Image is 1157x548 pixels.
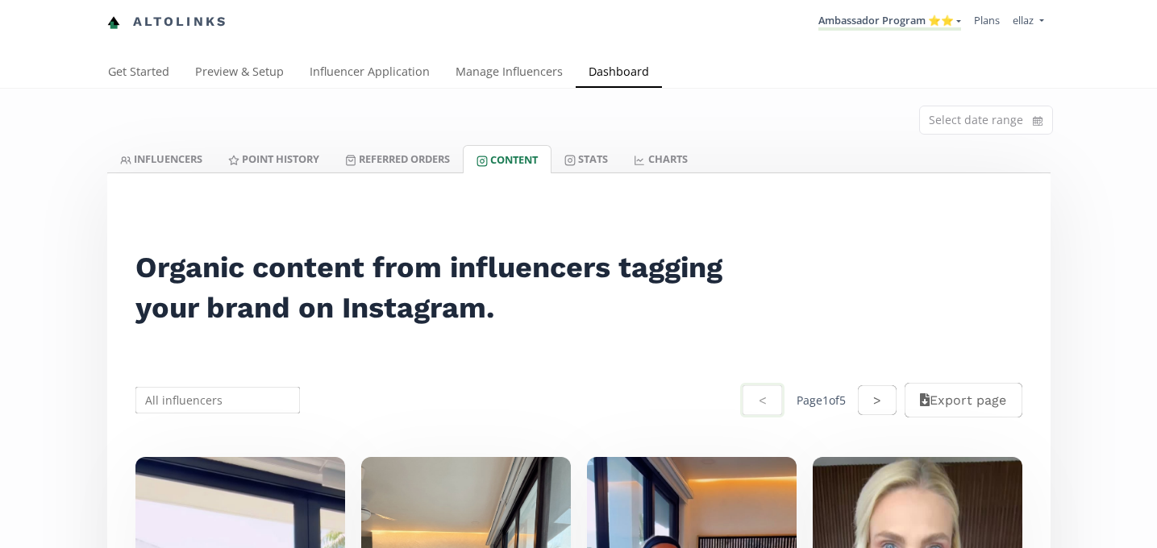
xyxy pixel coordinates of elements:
button: > [858,385,897,415]
a: INFLUENCERS [107,145,215,172]
a: Point HISTORY [215,145,332,172]
div: Page 1 of 5 [797,392,846,409]
a: Stats [551,145,621,172]
button: < [740,383,784,417]
a: ellaz [1013,13,1043,31]
a: Dashboard [576,57,662,89]
a: Manage Influencers [443,57,576,89]
a: CHARTS [621,145,700,172]
img: favicon-32x32.png [107,16,120,29]
svg: calendar [1033,113,1043,129]
h2: Organic content from influencers tagging your brand on Instagram. [135,247,743,328]
button: Export page [905,383,1022,417]
a: Altolinks [107,9,228,35]
a: Referred Orders [332,145,463,172]
span: ellaz [1013,13,1034,27]
a: Plans [974,13,1000,27]
a: Preview & Setup [182,57,297,89]
iframe: chat widget [16,16,68,64]
a: Content [463,145,551,173]
a: Get Started [95,57,182,89]
input: All influencers [133,384,303,416]
a: Influencer Application [297,57,443,89]
a: Ambassador Program ⭐️⭐️ [818,13,961,31]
